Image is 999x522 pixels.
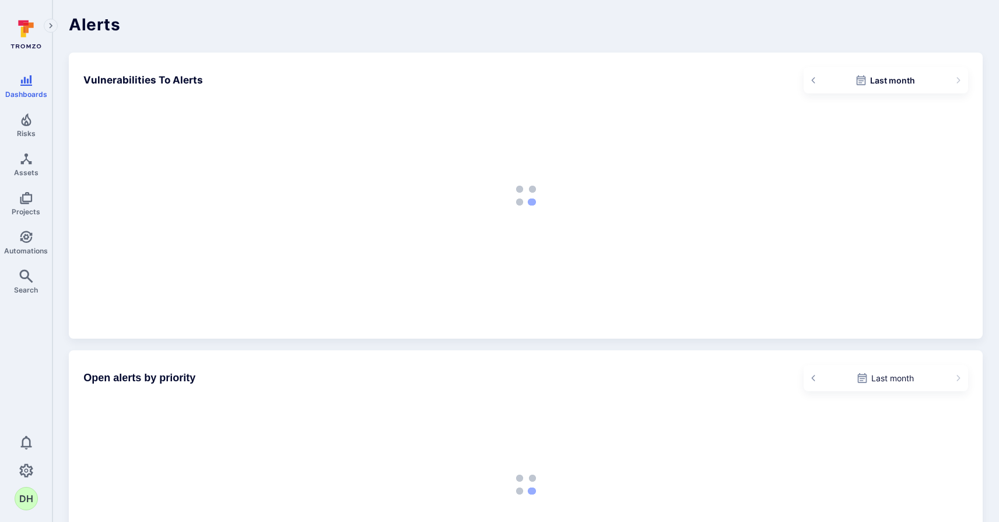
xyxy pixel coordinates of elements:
[825,74,947,86] div: Last month
[47,21,55,31] i: Expand navigation menu
[4,246,48,255] span: Automations
[83,371,195,385] h4: Open alerts by priority
[17,129,36,138] span: Risks
[83,73,203,88] h3: Vulnerabilities To Alerts
[825,372,947,384] div: Last month
[14,286,38,294] span: Search
[5,90,47,99] span: Dashboards
[15,487,38,510] div: Daniel Harvey
[12,207,40,216] span: Projects
[69,16,983,33] h1: Alerts
[14,168,38,177] span: Assets
[44,19,58,33] button: Expand navigation menu
[15,487,38,510] button: DH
